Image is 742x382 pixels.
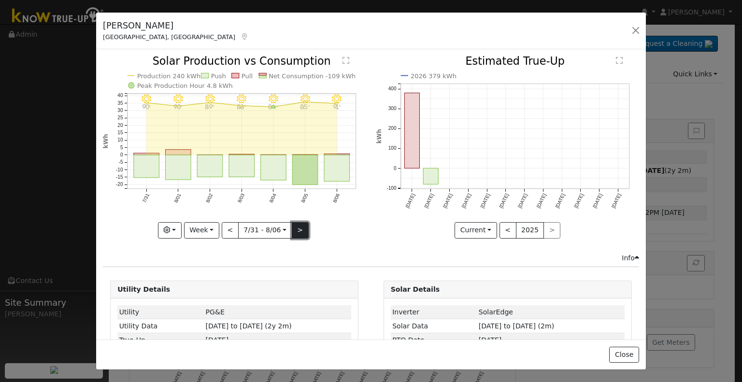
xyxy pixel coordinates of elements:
text: 300 [388,106,396,112]
td: Solar Data [391,319,477,333]
text: Production 240 kWh [137,72,200,80]
text: 15 [117,130,123,136]
text: 25 [117,115,123,121]
text: 2026 379 kWh [411,72,457,80]
button: < [499,222,516,239]
text: kWh [376,129,383,144]
strong: Utility Details [117,285,170,293]
i: 7/31 - Clear [142,94,151,104]
td: True-Up [117,333,204,347]
text: [DATE] [536,193,547,209]
rect: onclick="" [261,155,286,180]
td: Inverter [391,305,477,319]
text: Estimated True-Up [465,55,565,68]
rect: onclick="" [404,93,419,169]
circle: onclick="" [241,105,243,107]
text: -5 [119,160,123,165]
button: < [222,222,239,239]
text: 8/03 [237,193,245,204]
td: Utility Data [117,319,204,333]
text: 8/04 [269,193,277,204]
td: [DATE] [204,333,351,347]
text: -20 [116,182,123,187]
rect: onclick="" [229,155,255,177]
text: Net Consumption -109 kWh [269,72,356,80]
p: 88° [233,104,250,109]
text: 8/05 [300,193,309,204]
button: 2025 [516,222,544,239]
text: 35 [117,100,123,106]
p: 84° [265,104,282,109]
text: [DATE] [423,193,435,209]
rect: onclick="" [166,155,191,180]
circle: onclick="" [304,101,306,103]
text: 400 [388,86,396,92]
circle: onclick="" [145,102,147,104]
text: Peak Production Hour 4.8 kWh [137,82,233,89]
text: [DATE] [442,193,454,209]
span: [DATE] [479,336,502,344]
rect: onclick="" [166,150,191,155]
text: 200 [388,126,396,131]
i: 8/02 - Clear [205,94,215,104]
text: 8/02 [205,193,214,204]
text: kWh [102,134,109,149]
text: 7/31 [142,193,150,204]
button: Week [184,222,219,239]
text: 0 [120,153,123,158]
p: 91° [328,104,345,109]
text: Solar Production vs Consumption [153,55,331,68]
text: 8/01 [173,193,182,204]
button: 7/31 - 8/06 [238,222,292,239]
p: 90° [170,104,186,109]
text: [DATE] [517,193,528,209]
rect: onclick="" [324,155,350,181]
strong: Solar Details [391,285,440,293]
p: 85° [297,104,314,109]
a: Map [240,33,249,41]
text: -100 [386,185,397,191]
div: Info [622,253,639,263]
rect: onclick="" [293,155,318,184]
text: 20 [117,123,123,128]
text: [DATE] [611,193,622,209]
text: [DATE] [461,193,472,209]
rect: onclick="" [197,155,223,177]
p: 89° [201,104,218,109]
rect: onclick="" [134,154,159,156]
text: Pull [242,72,253,80]
text: 30 [117,108,123,113]
text:  [343,57,350,65]
text: [DATE] [479,193,491,209]
td: PTO Date [391,333,477,347]
rect: onclick="" [423,169,438,184]
span: [DATE] to [DATE] (2m) [479,322,554,330]
i: 8/06 - Clear [332,94,342,104]
button: > [292,222,309,239]
text: 10 [117,138,123,143]
span: [GEOGRAPHIC_DATA], [GEOGRAPHIC_DATA] [103,33,235,41]
text: 100 [388,146,396,151]
text: [DATE] [555,193,566,209]
text: [DATE] [404,193,416,209]
text: 0 [393,166,396,171]
text: [DATE] [498,193,510,209]
text: -10 [116,167,123,172]
p: 90° [138,104,155,109]
span: ID: 4677051, authorized: 07/17/25 [479,308,513,316]
h5: [PERSON_NAME] [103,19,249,32]
i: 8/04 - Clear [269,94,278,104]
text: [DATE] [592,193,603,209]
button: Close [609,347,639,363]
rect: onclick="" [324,154,350,155]
text: -15 [116,175,123,180]
circle: onclick="" [177,105,179,107]
circle: onclick="" [410,91,414,95]
text: 8/06 [332,193,341,204]
td: Utility [117,305,204,319]
span: [DATE] to [DATE] (2y 2m) [206,322,292,330]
